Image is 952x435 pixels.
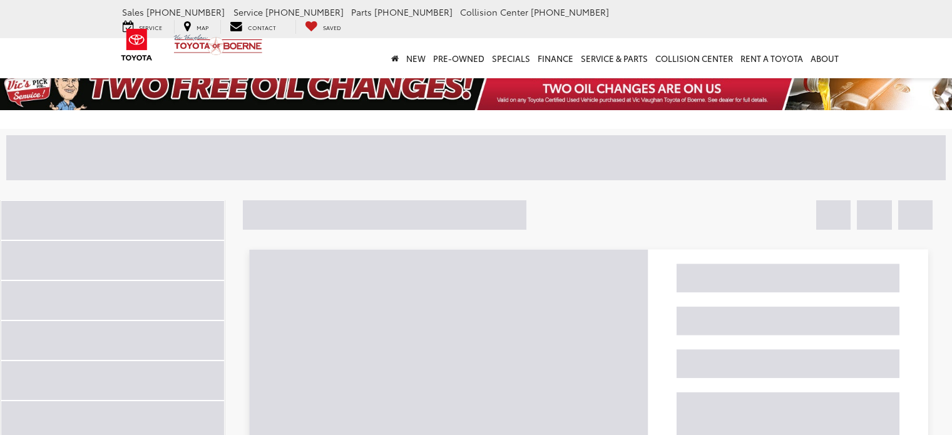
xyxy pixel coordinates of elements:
[248,23,276,31] span: Contact
[737,38,807,78] a: Rent a Toyota
[197,23,208,31] span: Map
[220,20,285,34] a: Contact
[807,38,842,78] a: About
[174,20,218,34] a: Map
[113,24,160,65] img: Toyota
[173,34,263,56] img: Vic Vaughan Toyota of Boerne
[374,6,453,18] span: [PHONE_NUMBER]
[652,38,737,78] a: Collision Center
[488,38,534,78] a: Specials
[402,38,429,78] a: New
[577,38,652,78] a: Service & Parts: Opens in a new tab
[534,38,577,78] a: Finance
[265,6,344,18] span: [PHONE_NUMBER]
[531,6,609,18] span: [PHONE_NUMBER]
[233,6,263,18] span: Service
[146,6,225,18] span: [PHONE_NUMBER]
[295,20,351,34] a: My Saved Vehicles
[139,23,162,31] span: Service
[113,20,171,34] a: Service
[387,38,402,78] a: Home
[429,38,488,78] a: Pre-Owned
[323,23,341,31] span: Saved
[122,6,144,18] span: Sales
[351,6,372,18] span: Parts
[460,6,528,18] span: Collision Center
